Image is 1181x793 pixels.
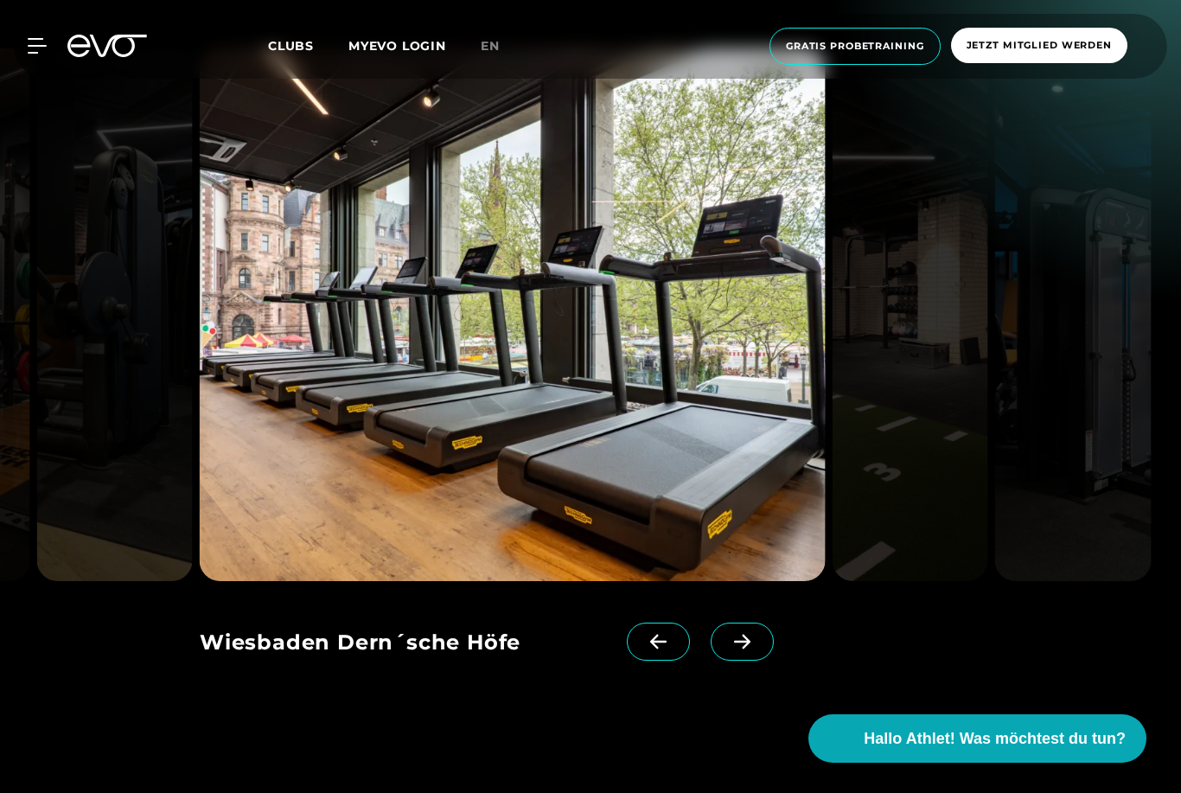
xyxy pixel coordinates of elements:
a: Gratis Probetraining [764,28,946,65]
img: evofitness [995,48,1152,581]
img: evofitness [36,48,193,581]
button: Hallo Athlet! Was möchtest du tun? [808,714,1146,763]
span: Hallo Athlet! Was möchtest du tun? [864,727,1126,751]
a: en [481,36,520,56]
span: Clubs [268,38,314,54]
a: Jetzt Mitglied werden [946,28,1133,65]
span: Gratis Probetraining [786,39,924,54]
a: Clubs [268,37,348,54]
span: en [481,38,500,54]
img: evofitness [832,48,988,581]
span: Jetzt Mitglied werden [967,38,1112,53]
a: MYEVO LOGIN [348,38,446,54]
img: evofitness [200,48,825,581]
